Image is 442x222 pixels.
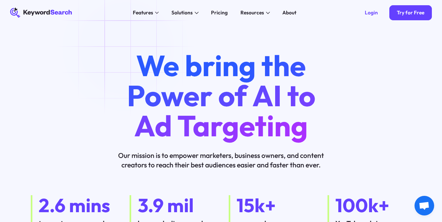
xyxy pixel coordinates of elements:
p: Our mission is to empower marketers, business owners, and content creators to reach their best au... [107,151,335,170]
div: 15k+ [237,195,312,215]
a: Login [357,5,385,21]
div: Try for Free [397,9,424,16]
a: Pricing [207,8,232,18]
div: Open chat [415,196,434,215]
div: 2.6 mins [39,195,114,215]
div: Features [133,9,153,16]
a: About [279,8,300,18]
div: Pricing [211,9,228,16]
div: About [282,9,296,16]
div: Resources [240,9,264,16]
div: Login [365,9,378,16]
div: 100k+ [335,195,411,215]
span: We bring the Power of AI to Ad Targeting [127,47,315,144]
a: Try for Free [389,5,432,21]
div: 3.9 mil [138,195,213,215]
div: Solutions [171,9,193,16]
